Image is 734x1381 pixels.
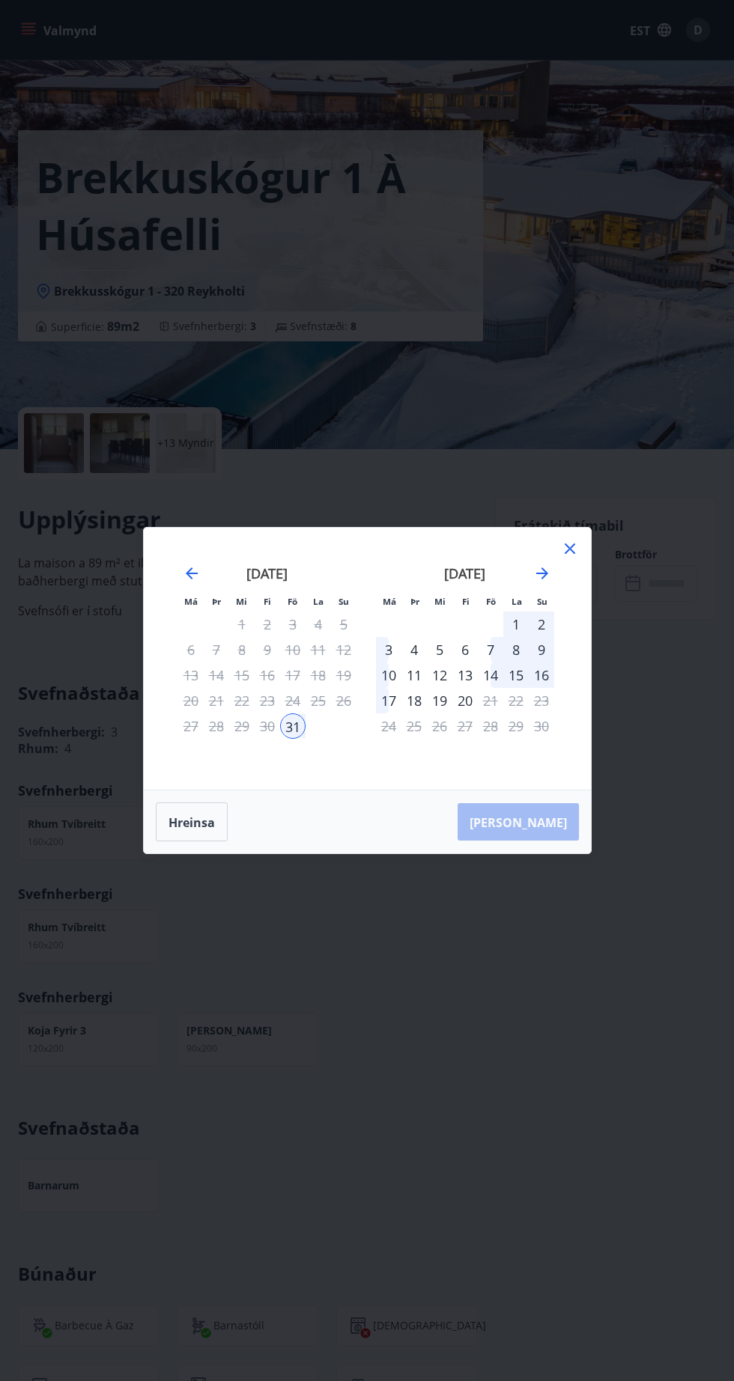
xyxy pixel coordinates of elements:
[385,641,392,659] font: 3
[212,596,221,607] font: Þr
[529,637,554,662] td: Choose sunnudagur, 9. nóvember 2025 as your check-out date. It’s available.
[331,688,357,713] td: Pas disponible. sunnudagur, 26 octobre 2025
[407,666,422,684] font: 11
[458,666,473,684] font: 13
[483,666,498,684] font: 14
[178,662,204,688] td: Pas disponible. lundi, 13 octobre 2025
[538,615,545,633] font: 2
[204,662,229,688] td: Pas disponible. þriðjudagur, 14 octobre 2025
[401,637,427,662] td: Choose þriðjudagur, 4. nóvember 2025 as your check-out date. It’s available.
[204,637,229,662] td: Pas disponible. þriðjudagur, 7 octobre 2025
[512,596,522,607] font: La
[537,596,548,607] font: Su
[427,637,452,662] td: Choose miðvikudagur, 5. nóvember 2025 as your check-out date. It’s available.
[264,596,271,607] font: Fi
[534,666,549,684] font: 16
[376,688,401,713] td: Choose mánudagur, 17. nóvember 2025 as your check-out date. It’s available.
[204,713,229,739] td: Not available. þriðjudagur, 28. október 2025
[178,713,204,739] td: Not available. mánudagur, 27. október 2025
[478,662,503,688] td: Choose föstudagur, 14. nóvember 2025 as your check-out date. It’s available.
[255,662,280,688] td: Not available. fimmtudagur, 16. október 2025
[538,641,545,659] font: 9
[246,564,288,582] font: [DATE]
[204,688,229,713] td: Pas disponible. þriðjudagur, 21 octobre 2025
[487,641,494,659] font: 7
[529,662,554,688] td: Choose sunnudagur, 16. nóvember 2025 as your check-out date. It’s available.
[184,596,198,607] font: Má
[452,713,478,739] td: Not available. fimmtudagur, 27. nóvember 2025
[376,713,401,739] td: Not available. mánudagur, 24. nóvember 2025
[280,662,306,688] div: Aðeins útritun í boði
[533,564,551,582] div: Avancez pour passer au mois suivant.
[255,713,280,739] td: Not available. fimmtudagur, 30. október 2025
[512,641,520,659] font: 8
[255,612,280,637] td: Pas disponible. vendredi, 2 octobre 2025
[229,662,255,688] td: Not available. miðvikudagur, 15. október 2025
[503,612,529,637] td: Choose laugardagur, 1. nóvember 2025 as your check-out date. It’s available.
[280,612,306,637] td: Pas disponible. vendredi, 3 octobre 2025
[486,596,496,607] font: Fö
[529,612,554,637] td: Choose sunnudagur, 2. nóvember 2025 as your check-out date. It’s available.
[401,662,427,688] td: Choose þriðjudagur, 11. nóvember 2025 as your check-out date. It’s available.
[381,666,396,684] font: 10
[432,666,447,684] font: 12
[434,596,446,607] font: Mi
[280,662,306,688] td: Pas disponible. vendredi, 17 octobre 2025
[331,612,357,637] td: Pas disponible. sunnudagur, 5 octobre 2025
[178,637,204,662] td: Pas disponible. lundi, 6 octobre 2025
[376,637,401,662] td: Choose mánudagur, 3. nóvember 2025 as your check-out date. It’s available.
[306,637,331,662] td: Pas disponible. laugardagur, 11 octobre 2025
[381,692,396,710] font: 17
[427,662,452,688] td: Choose miðvikudagur, 12. nóvember 2025 as your check-out date. It’s available.
[178,688,204,713] td: Pas disponible. lundi, 20 octobre 2025
[401,688,427,713] td: Choose þriðjudagur, 18. nóvember 2025 as your check-out date. It’s available.
[285,666,300,684] font: 17
[478,688,503,713] td: Pas disponible. vendredi, 21 novembre 2025
[503,662,529,688] td: Choose laugardagur, 15. nóvember 2025 as your check-out date. It’s available.
[331,662,357,688] td: Pas disponible. sunnudagur, 19 octobre 2025
[383,596,396,607] font: Má
[512,615,520,633] font: 1
[436,641,443,659] font: 5
[376,662,401,688] td: Choose mánudagur, 10. nóvember 2025 as your check-out date. It’s available.
[452,637,478,662] td: Choose fimmtudagur, 6. nóvember 2025 as your check-out date. It’s available.
[280,637,306,662] td: Pas disponible. février 10 octobre 2025
[331,637,357,662] td: Pas disponible. sunnudagur, 12 octobre 2025
[529,688,554,713] td: Pas disponible. sunnudagur, 23 novembre 2025
[478,637,503,662] td: Choose föstudagur, 7. nóvember 2025 as your check-out date. It’s available.
[280,713,306,739] td: Selected as start date. föstudagur, 31. október 2025
[339,596,349,607] font: Su
[427,688,452,713] td: Choose miðvikudagur, 19. nóvember 2025 as your check-out date. It’s available.
[444,564,485,582] font: [DATE]
[407,692,422,710] font: 18
[313,596,324,607] font: La
[478,713,503,739] td: Not available. föstudagur, 28. nóvember 2025
[410,641,418,659] font: 4
[461,641,469,659] font: 6
[462,596,470,607] font: Fi
[503,688,529,713] td: Pas disponible. laugardagur, 22 novembre 2025
[229,612,255,637] td: Pas disponible. miðvikudagur, 1er octobre 2025
[162,546,573,772] div: Calendrier
[288,596,297,607] font: Fö
[280,688,306,713] td: Pas disponible. vendredi, 24 octobre 2025
[410,596,419,607] font: Þr
[229,713,255,739] td: Not available. miðvikudagur, 29. október 2025
[432,692,447,710] font: 19
[401,713,427,739] td: Not available. þriðjudagur, 25. nóvember 2025
[255,637,280,662] td: Pas disponible. vendredi, 9 octobre 2025
[236,596,247,607] font: Mi
[529,713,554,739] td: Not available. sunnudagur, 30. nóvember 2025
[306,688,331,713] td: Pas disponible. laugardagur, 25 octobre 2025
[509,666,524,684] font: 15
[452,688,478,713] div: Aðeins útritun í boði
[458,692,473,710] font: 20
[229,688,255,713] td: Pas disponible. miðvikudagur, 22 octobre 2025
[156,802,228,841] button: Hreinsa
[306,662,331,688] td: Pas disponible. laugardagur, 18 octobre 2025
[427,713,452,739] td: Not available. miðvikudagur, 26. nóvember 2025
[452,662,478,688] td: Choose fimmtudagur, 13. nóvember 2025 as your check-out date. It’s available.
[229,637,255,662] td: Pas disponible. miðvikudagur, 8 octobre 2025
[503,637,529,662] td: Choose laugardagur, 8. nóvember 2025 as your check-out date. It’s available.
[255,688,280,713] td: Pas disponible. vendredi, 23 octobre 2025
